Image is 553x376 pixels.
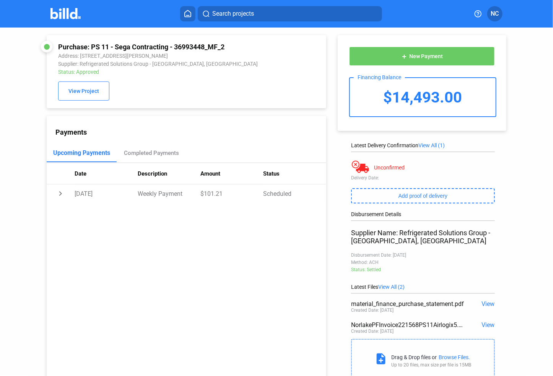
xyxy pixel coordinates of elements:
div: Up to 20 files, max size per file is 15MB [391,362,471,368]
div: Unconfirmed [374,164,405,171]
td: $101.21 [200,184,263,203]
div: Status: Approved [58,69,263,75]
div: Latest Files [351,284,495,290]
div: Supplier Name: Refrigerated Solutions Group - [GEOGRAPHIC_DATA], [GEOGRAPHIC_DATA] [351,229,495,245]
img: Billd Company Logo [50,8,81,19]
th: Description [138,163,200,184]
span: View [482,300,495,308]
div: Drag & Drop files or [391,354,437,360]
th: Status [263,163,326,184]
div: Upcoming Payments [53,149,110,156]
div: Disbursement Date: [DATE] [351,252,495,258]
button: Add proof of delivery [351,188,495,203]
div: Purchase: PS 11 - Sega Contracting - 36993448_MF_2 [58,43,263,51]
div: Disbursement Details [351,211,495,217]
span: View Project [68,88,99,94]
div: Completed Payments [124,150,179,156]
td: Weekly Payment [138,184,200,203]
div: Payments [55,128,326,136]
span: New Payment [409,54,443,60]
div: material_finance_purchase_statement.pdf [351,300,466,308]
button: NC [487,6,503,21]
button: Search projects [198,6,382,21]
div: Latest Delivery Confirmation [351,142,495,148]
span: View [482,321,495,329]
mat-icon: add [401,54,407,60]
div: Created Date: [DATE] [351,329,394,334]
span: NC [491,9,499,18]
span: View All (1) [418,142,445,148]
div: Delivery Date: [351,175,495,181]
td: Scheduled [263,184,326,203]
div: NorlakePFInvoice221568PS11Airlogix5.27.25.pdf [351,321,466,329]
span: View All (2) [378,284,405,290]
span: Add proof of delivery [398,193,447,199]
td: [DATE] [75,184,137,203]
div: Status: Settled [351,267,495,272]
div: Address: [STREET_ADDRESS][PERSON_NAME] [58,53,263,59]
th: Date [75,163,137,184]
div: Created Date: [DATE] [351,308,394,313]
span: Search projects [212,9,254,18]
div: Financing Balance [354,74,405,80]
div: Method: ACH [351,260,495,265]
div: Supplier: Refrigerated Solutions Group - [GEOGRAPHIC_DATA], [GEOGRAPHIC_DATA] [58,61,263,67]
button: View Project [58,81,109,101]
th: Amount [200,163,263,184]
div: $14,493.00 [350,78,496,116]
div: Browse Files. [439,354,470,360]
button: New Payment [349,47,495,66]
mat-icon: note_add [374,352,387,365]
